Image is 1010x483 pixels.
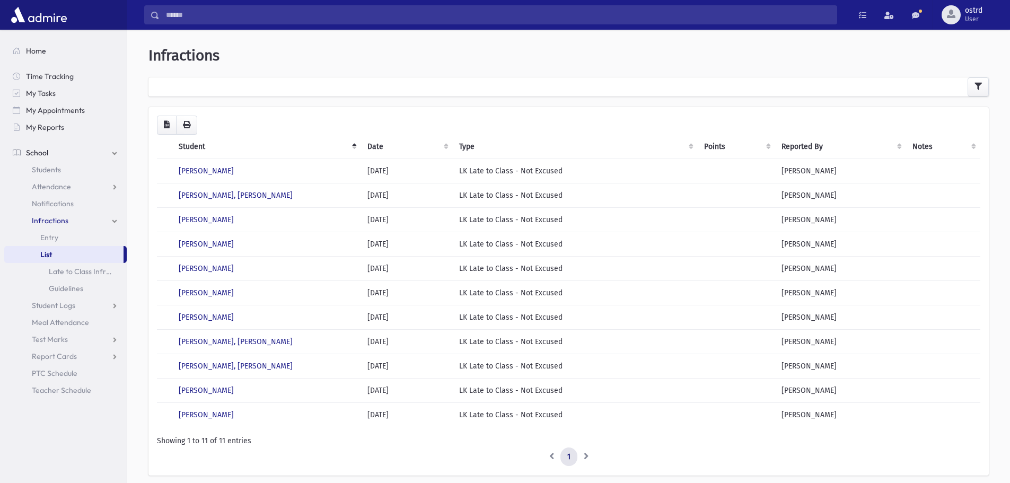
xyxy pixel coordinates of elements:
span: My Appointments [26,106,85,115]
span: Student Logs [32,301,75,310]
a: [PERSON_NAME], [PERSON_NAME] [179,191,293,200]
span: School [26,148,48,157]
a: Test Marks [4,331,127,348]
a: My Tasks [4,85,127,102]
td: LK Late to Class - Not Excused [453,329,698,354]
span: Teacher Schedule [32,385,91,395]
td: [DATE] [361,354,453,378]
td: LK Late to Class - Not Excused [453,232,698,256]
span: Time Tracking [26,72,74,81]
td: [PERSON_NAME] [775,256,907,280]
a: Student Logs [4,297,127,314]
div: Showing 1 to 11 of 11 entries [157,435,980,446]
span: User [965,15,982,23]
a: [PERSON_NAME] [179,410,234,419]
th: Reported By: activate to sort column ascending [775,135,907,159]
a: [PERSON_NAME] [179,264,234,273]
a: 1 [560,447,577,467]
span: My Reports [26,122,64,132]
td: LK Late to Class - Not Excused [453,207,698,232]
td: [PERSON_NAME] [775,329,907,354]
td: [DATE] [361,402,453,427]
td: [PERSON_NAME] [775,183,907,207]
td: LK Late to Class - Not Excused [453,256,698,280]
a: Attendance [4,178,127,195]
span: Entry [40,233,58,242]
th: Type: activate to sort column ascending [453,135,698,159]
th: Student: activate to sort column descending [172,135,361,159]
td: LK Late to Class - Not Excused [453,159,698,183]
a: Infractions [4,212,127,229]
td: LK Late to Class - Not Excused [453,305,698,329]
td: [DATE] [361,183,453,207]
td: [DATE] [361,378,453,402]
a: [PERSON_NAME] [179,386,234,395]
button: CSV [157,116,177,135]
a: [PERSON_NAME] [179,288,234,297]
span: Infractions [32,216,68,225]
span: PTC Schedule [32,368,77,378]
a: Report Cards [4,348,127,365]
a: Notifications [4,195,127,212]
td: [DATE] [361,329,453,354]
a: List [4,246,124,263]
a: [PERSON_NAME] [179,240,234,249]
a: Meal Attendance [4,314,127,331]
span: Home [26,46,46,56]
th: Notes: activate to sort column ascending [906,135,980,159]
td: [PERSON_NAME] [775,354,907,378]
td: [PERSON_NAME] [775,207,907,232]
td: LK Late to Class - Not Excused [453,402,698,427]
a: School [4,144,127,161]
td: [PERSON_NAME] [775,159,907,183]
td: [PERSON_NAME] [775,280,907,305]
a: [PERSON_NAME] [179,166,234,175]
td: [DATE] [361,207,453,232]
th: Date: activate to sort column ascending [361,135,453,159]
span: Report Cards [32,352,77,361]
span: Infractions [148,47,219,64]
td: [PERSON_NAME] [775,232,907,256]
span: Students [32,165,61,174]
span: Meal Attendance [32,318,89,327]
td: LK Late to Class - Not Excused [453,183,698,207]
td: [DATE] [361,232,453,256]
td: LK Late to Class - Not Excused [453,378,698,402]
td: [DATE] [361,280,453,305]
a: Teacher Schedule [4,382,127,399]
a: [PERSON_NAME], [PERSON_NAME] [179,337,293,346]
a: Students [4,161,127,178]
a: Guidelines [4,280,127,297]
span: ostrd [965,6,982,15]
td: [DATE] [361,256,453,280]
a: PTC Schedule [4,365,127,382]
a: Home [4,42,127,59]
td: [DATE] [361,305,453,329]
td: LK Late to Class - Not Excused [453,354,698,378]
a: My Reports [4,119,127,136]
a: Time Tracking [4,68,127,85]
a: Entry [4,229,127,246]
a: [PERSON_NAME], [PERSON_NAME] [179,362,293,371]
td: LK Late to Class - Not Excused [453,280,698,305]
img: AdmirePro [8,4,69,25]
span: My Tasks [26,89,56,98]
td: [DATE] [361,159,453,183]
span: List [40,250,52,259]
span: Notifications [32,199,74,208]
a: [PERSON_NAME] [179,215,234,224]
a: Late to Class Infraction [4,263,127,280]
th: Points: activate to sort column ascending [698,135,775,159]
input: Search [160,5,837,24]
td: [PERSON_NAME] [775,402,907,427]
span: Attendance [32,182,71,191]
span: Test Marks [32,335,68,344]
button: Print [176,116,197,135]
td: [PERSON_NAME] [775,305,907,329]
td: [PERSON_NAME] [775,378,907,402]
a: [PERSON_NAME] [179,313,234,322]
a: My Appointments [4,102,127,119]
